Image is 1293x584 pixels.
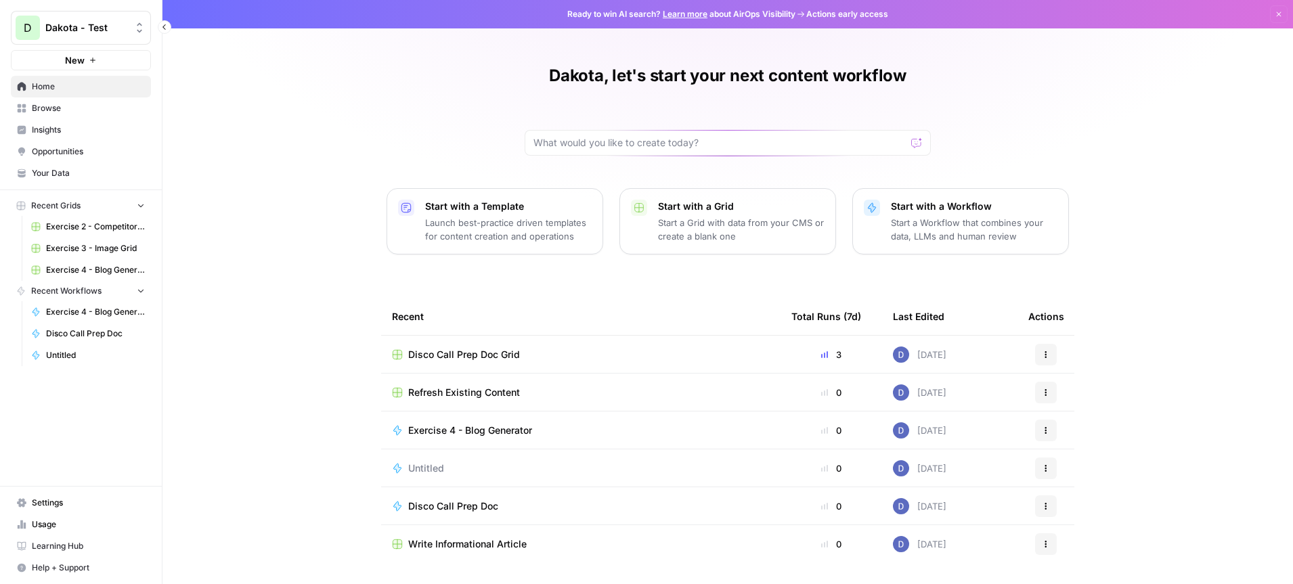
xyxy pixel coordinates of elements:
[46,328,145,340] span: Disco Call Prep Doc
[893,422,909,439] img: oynt3kinlmekmaa1z2gxuuo0y08d
[891,216,1057,243] p: Start a Workflow that combines your data, LLMs and human review
[791,298,861,335] div: Total Runs (7d)
[893,422,946,439] div: [DATE]
[408,386,520,399] span: Refresh Existing Content
[619,188,836,254] button: Start with a GridStart a Grid with data from your CMS or create a blank one
[11,557,151,579] button: Help + Support
[46,349,145,361] span: Untitled
[11,76,151,97] a: Home
[24,20,32,36] span: D
[387,188,603,254] button: Start with a TemplateLaunch best-practice driven templates for content creation and operations
[549,65,906,87] h1: Dakota, let's start your next content workflow
[25,323,151,344] a: Disco Call Prep Doc
[893,346,946,363] div: [DATE]
[32,540,145,552] span: Learning Hub
[791,462,871,475] div: 0
[11,514,151,535] a: Usage
[408,348,520,361] span: Disco Call Prep Doc Grid
[893,346,909,363] img: oynt3kinlmekmaa1z2gxuuo0y08d
[893,298,944,335] div: Last Edited
[11,535,151,557] a: Learning Hub
[893,384,946,401] div: [DATE]
[893,536,909,552] img: oynt3kinlmekmaa1z2gxuuo0y08d
[11,97,151,119] a: Browse
[11,196,151,216] button: Recent Grids
[852,188,1069,254] button: Start with a WorkflowStart a Workflow that combines your data, LLMs and human review
[392,348,770,361] a: Disco Call Prep Doc Grid
[11,119,151,141] a: Insights
[11,492,151,514] a: Settings
[392,537,770,551] a: Write Informational Article
[31,285,102,297] span: Recent Workflows
[658,200,825,213] p: Start with a Grid
[32,124,145,136] span: Insights
[408,537,527,551] span: Write Informational Article
[425,200,592,213] p: Start with a Template
[891,200,1057,213] p: Start with a Workflow
[806,8,888,20] span: Actions early access
[25,259,151,281] a: Exercise 4 - Blog Generator Grid
[791,424,871,437] div: 0
[392,499,770,513] a: Disco Call Prep Doc
[32,518,145,531] span: Usage
[32,102,145,114] span: Browse
[32,81,145,93] span: Home
[408,499,498,513] span: Disco Call Prep Doc
[392,424,770,437] a: Exercise 4 - Blog Generator
[791,348,871,361] div: 3
[25,344,151,366] a: Untitled
[408,462,444,475] span: Untitled
[25,216,151,238] a: Exercise 2 - Competitors Grid
[893,460,909,476] img: oynt3kinlmekmaa1z2gxuuo0y08d
[533,136,906,150] input: What would you like to create today?
[791,386,871,399] div: 0
[25,238,151,259] a: Exercise 3 - Image Grid
[46,264,145,276] span: Exercise 4 - Blog Generator Grid
[11,281,151,301] button: Recent Workflows
[791,499,871,513] div: 0
[46,221,145,233] span: Exercise 2 - Competitors Grid
[791,537,871,551] div: 0
[893,498,946,514] div: [DATE]
[893,384,909,401] img: oynt3kinlmekmaa1z2gxuuo0y08d
[893,498,909,514] img: oynt3kinlmekmaa1z2gxuuo0y08d
[392,386,770,399] a: Refresh Existing Content
[11,11,151,45] button: Workspace: Dakota - Test
[392,298,770,335] div: Recent
[32,167,145,179] span: Your Data
[11,50,151,70] button: New
[893,460,946,476] div: [DATE]
[392,462,770,475] a: Untitled
[46,306,145,318] span: Exercise 4 - Blog Generator
[25,301,151,323] a: Exercise 4 - Blog Generator
[658,216,825,243] p: Start a Grid with data from your CMS or create a blank one
[32,562,145,574] span: Help + Support
[46,242,145,254] span: Exercise 3 - Image Grid
[893,536,946,552] div: [DATE]
[663,9,707,19] a: Learn more
[11,162,151,184] a: Your Data
[31,200,81,212] span: Recent Grids
[425,216,592,243] p: Launch best-practice driven templates for content creation and operations
[65,53,85,67] span: New
[1028,298,1064,335] div: Actions
[11,141,151,162] a: Opportunities
[32,145,145,158] span: Opportunities
[567,8,795,20] span: Ready to win AI search? about AirOps Visibility
[45,21,127,35] span: Dakota - Test
[32,497,145,509] span: Settings
[408,424,532,437] span: Exercise 4 - Blog Generator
